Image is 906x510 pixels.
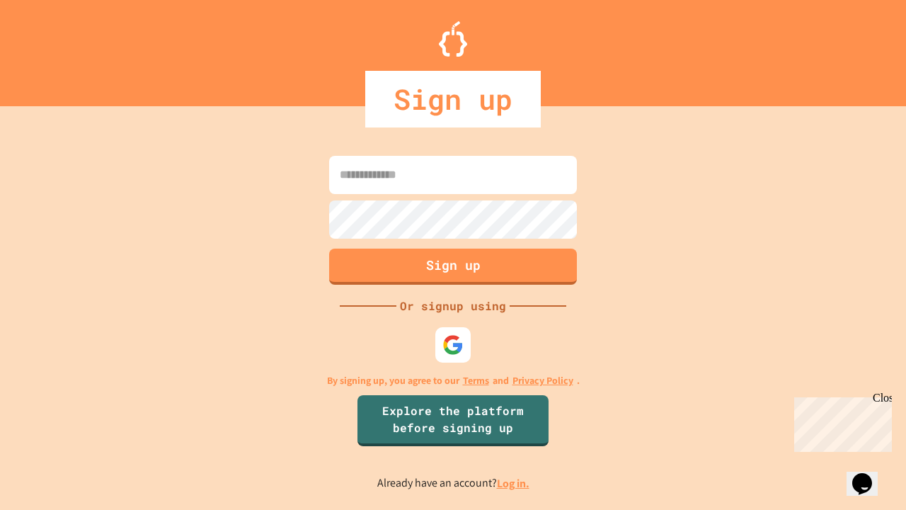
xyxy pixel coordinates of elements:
[847,453,892,496] iframe: chat widget
[377,475,529,492] p: Already have an account?
[442,334,464,356] img: google-icon.svg
[463,373,489,388] a: Terms
[512,373,573,388] a: Privacy Policy
[329,249,577,285] button: Sign up
[497,476,529,491] a: Log in.
[789,392,892,452] iframe: chat widget
[439,21,467,57] img: Logo.svg
[365,71,541,127] div: Sign up
[396,297,510,314] div: Or signup using
[6,6,98,90] div: Chat with us now!Close
[327,373,580,388] p: By signing up, you agree to our and .
[357,395,549,446] a: Explore the platform before signing up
